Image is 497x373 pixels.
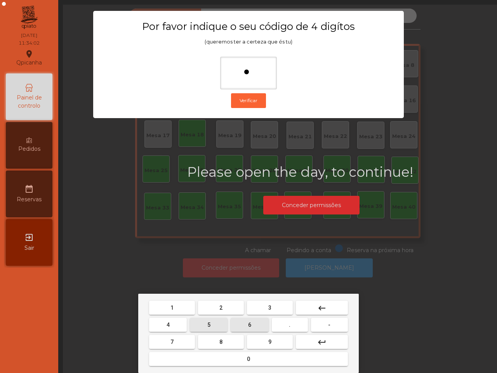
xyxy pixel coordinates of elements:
[328,322,330,328] span: -
[205,39,292,45] span: (queremos ter a certeza que és tu)
[317,338,327,347] mat-icon: keyboard_return
[149,352,348,366] button: 0
[317,303,327,313] mat-icon: keyboard_backspace
[219,305,222,311] span: 2
[247,335,293,349] button: 9
[190,318,228,332] button: 5
[149,318,187,332] button: 4
[149,301,195,315] button: 1
[149,335,195,349] button: 7
[272,318,308,332] button: .
[167,322,170,328] span: 4
[247,301,293,315] button: 3
[108,20,389,33] h3: Por favor indique o seu código de 4 digítos
[170,339,174,345] span: 7
[207,322,210,328] span: 5
[198,301,244,315] button: 2
[231,93,266,108] button: Verificar
[268,305,271,311] span: 3
[247,356,250,362] span: 0
[268,339,271,345] span: 9
[311,318,348,332] button: -
[170,305,174,311] span: 1
[219,339,222,345] span: 8
[289,322,290,328] span: .
[198,335,244,349] button: 8
[248,322,251,328] span: 6
[231,318,268,332] button: 6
